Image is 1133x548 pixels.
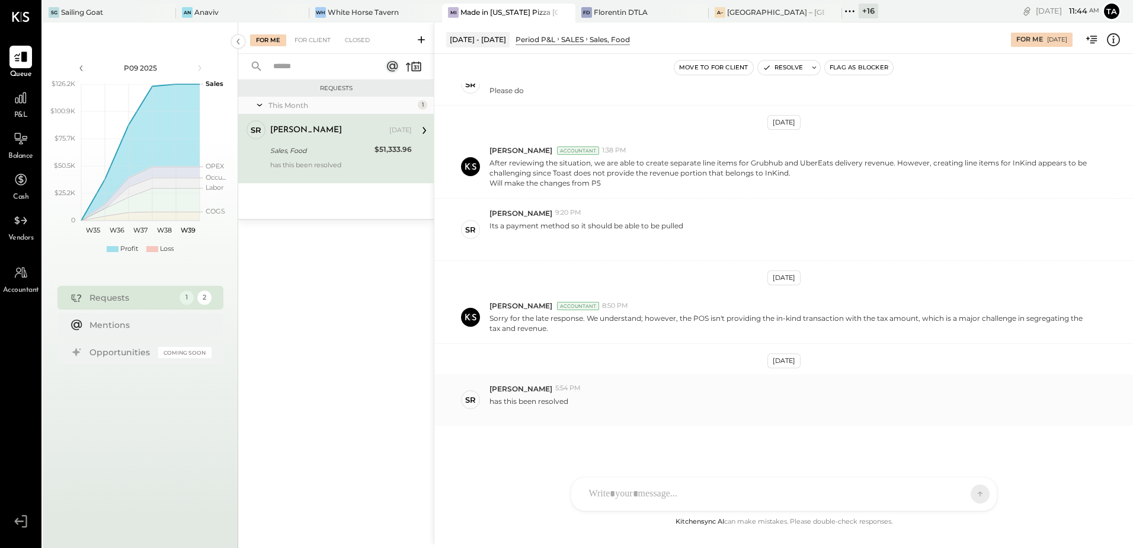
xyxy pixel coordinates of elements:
[120,244,138,254] div: Profit
[90,63,191,73] div: P09 2025
[49,7,59,18] div: SG
[86,226,100,234] text: W35
[489,301,552,311] span: [PERSON_NAME]
[489,145,552,155] span: [PERSON_NAME]
[182,7,193,18] div: An
[197,291,212,305] div: 2
[674,60,753,75] button: Move to for client
[465,224,476,235] div: SR
[602,301,628,311] span: 8:50 PM
[555,384,581,393] span: 5:54 PM
[251,125,261,136] div: SR
[1,128,41,162] a: Balance
[244,84,428,93] div: Requests
[8,151,33,162] span: Balance
[516,34,555,44] div: Period P&L
[561,34,584,44] div: SALES
[581,7,592,18] div: FD
[1,168,41,203] a: Cash
[268,100,415,110] div: This Month
[289,34,337,46] div: For Client
[14,110,28,121] span: P&L
[206,173,226,181] text: Occu...
[489,208,552,218] span: [PERSON_NAME]
[54,161,75,170] text: $50.5K
[1102,2,1121,21] button: Ta
[133,226,148,234] text: W37
[460,7,558,17] div: Made in [US_STATE] Pizza [GEOGRAPHIC_DATA]
[206,162,225,170] text: OPEX
[1,46,41,80] a: Queue
[13,192,28,203] span: Cash
[767,353,801,368] div: [DATE]
[55,134,75,142] text: $75.7K
[767,115,801,130] div: [DATE]
[489,384,552,394] span: [PERSON_NAME]
[465,79,476,90] div: SR
[270,145,371,157] div: Sales, Food
[1036,5,1099,17] div: [DATE]
[557,302,599,310] div: Accountant
[180,226,195,234] text: W39
[160,244,174,254] div: Loss
[206,183,223,192] text: Labor
[758,60,808,75] button: Resolve
[1021,5,1033,17] div: copy link
[489,396,568,416] p: has this been resolved
[339,34,376,46] div: Closed
[3,285,39,296] span: Accountant
[555,208,581,218] span: 9:20 PM
[61,7,103,17] div: Sailing Goat
[1016,35,1043,44] div: For Me
[1,262,41,296] a: Accountant
[590,34,630,44] div: Sales, Food
[206,79,223,88] text: Sales
[489,85,524,95] p: Please do
[89,346,152,358] div: Opportunities
[315,7,326,18] div: WH
[446,32,510,47] div: [DATE] - [DATE]
[10,69,32,80] span: Queue
[270,161,412,177] div: has this been resolved
[250,34,286,46] div: For Me
[89,292,174,304] div: Requests
[557,146,599,155] div: Accountant
[489,221,683,251] p: Its a payment method so it should be able to be pulled
[1,87,41,121] a: P&L
[448,7,459,18] div: Mi
[1047,36,1067,44] div: [DATE]
[602,146,626,155] span: 1:38 PM
[767,270,801,285] div: [DATE]
[859,4,878,18] div: + 16
[8,233,34,244] span: Vendors
[55,189,75,197] text: $25.2K
[489,158,1092,188] p: After reviewing the situation, we are able to create separate line items for Grubhub and UberEats...
[727,7,824,17] div: [GEOGRAPHIC_DATA] – [GEOGRAPHIC_DATA]
[489,313,1092,333] p: Sorry for the late response. We understand; however, the POS isn't providing the in-kind transact...
[594,7,648,17] div: Florentin DTLA
[50,107,75,115] text: $100.9K
[71,216,75,224] text: 0
[389,126,412,135] div: [DATE]
[156,226,171,234] text: W38
[825,60,893,75] button: Flag as Blocker
[194,7,219,17] div: Anaviv
[375,144,412,155] div: $51,333.96
[180,291,194,305] div: 1
[465,394,476,406] div: SR
[89,319,206,331] div: Mentions
[328,7,399,17] div: White Horse Tavern
[206,207,225,215] text: COGS
[418,100,427,110] div: 1
[52,79,75,88] text: $126.2K
[489,178,1092,188] div: Will make the changes from P5
[109,226,124,234] text: W36
[715,7,725,18] div: A–
[270,125,342,136] div: [PERSON_NAME]
[158,347,212,358] div: Coming Soon
[1,209,41,244] a: Vendors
